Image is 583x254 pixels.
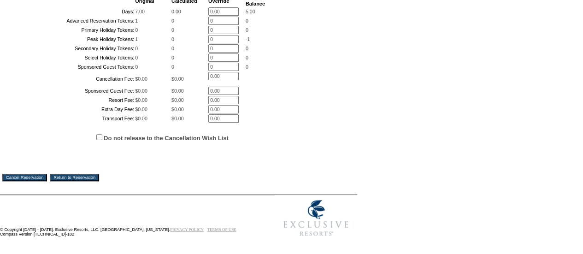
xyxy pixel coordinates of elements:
[171,64,174,70] span: 0
[26,44,134,53] td: Secondary Holiday Tokens:
[135,76,147,82] span: $0.00
[171,76,184,82] span: $0.00
[246,27,248,33] span: 0
[171,88,184,94] span: $0.00
[26,63,134,71] td: Sponsored Guest Tokens:
[135,88,147,94] span: $0.00
[26,87,134,95] td: Sponsored Guest Fee:
[135,36,138,42] span: 1
[26,114,134,123] td: Transport Fee:
[171,9,181,14] span: 0.00
[246,9,255,14] span: 5.00
[246,46,248,51] span: 0
[26,35,134,43] td: Peak Holiday Tokens:
[26,96,134,104] td: Resort Fee:
[246,18,248,24] span: 0
[170,227,204,232] a: PRIVACY POLICY
[26,53,134,62] td: Select Holiday Tokens:
[135,116,147,121] span: $0.00
[171,27,174,33] span: 0
[104,135,229,142] label: Do not release to the Cancellation Wish List
[171,46,174,51] span: 0
[207,227,236,232] a: TERMS OF USE
[135,18,138,24] span: 1
[26,105,134,113] td: Extra Day Fee:
[135,106,147,112] span: $0.00
[26,7,134,16] td: Days:
[135,46,138,51] span: 0
[50,174,99,181] input: Return to Reservation
[246,55,248,60] span: 0
[26,26,134,34] td: Primary Holiday Tokens:
[275,195,357,241] img: Exclusive Resorts
[135,9,145,14] span: 7.00
[246,64,248,70] span: 0
[26,72,134,86] td: Cancellation Fee:
[171,97,184,103] span: $0.00
[171,18,174,24] span: 0
[135,64,138,70] span: 0
[171,36,174,42] span: 0
[171,116,184,121] span: $0.00
[135,97,147,103] span: $0.00
[135,55,138,60] span: 0
[135,27,138,33] span: 0
[26,17,134,25] td: Advanced Reservation Tokens:
[246,36,250,42] span: -1
[171,106,184,112] span: $0.00
[2,174,47,181] input: Cancel Reservation
[171,55,174,60] span: 0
